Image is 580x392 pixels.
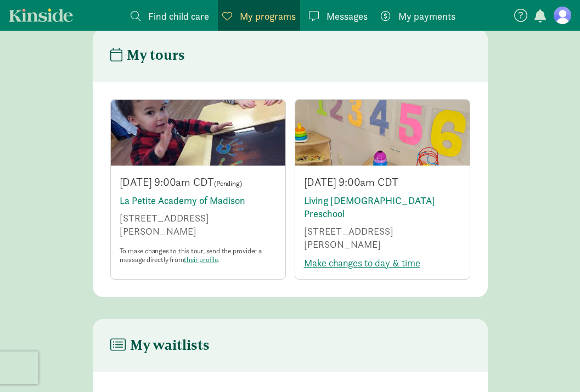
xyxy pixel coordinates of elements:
span: My programs [240,9,296,24]
p: [DATE] 9:00am CDT [120,174,277,190]
a: Kinside [9,8,73,22]
a: their profile [184,255,217,264]
p: [DATE] 9:00am CDT [304,174,461,190]
h4: My tours [110,47,185,64]
span: Messages [326,9,368,24]
p: [STREET_ADDRESS][PERSON_NAME] [304,225,461,251]
a: Living [DEMOGRAPHIC_DATA] Preschool [304,194,435,220]
p: [STREET_ADDRESS][PERSON_NAME] [120,212,277,238]
a: Make changes to day & time [304,257,420,269]
p: To make changes to this tour, send the provider a message directly from . [120,247,277,264]
h4: My waitlists [110,337,210,354]
span: My payments [398,9,455,24]
a: La Petite Academy of Madison [120,194,245,207]
small: (Pending) [214,179,241,188]
span: Find child care [148,9,209,24]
